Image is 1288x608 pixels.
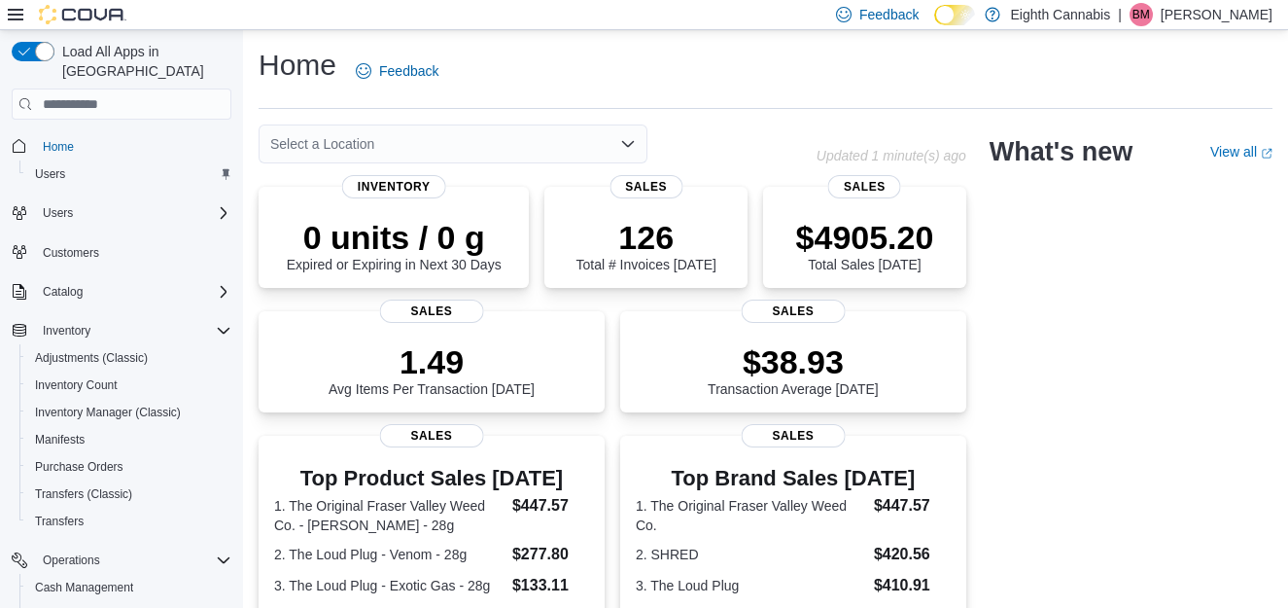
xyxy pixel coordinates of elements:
span: Catalog [35,280,231,304]
dd: $447.57 [512,494,589,518]
p: [PERSON_NAME] [1161,3,1272,26]
button: Purchase Orders [19,453,239,481]
span: Operations [35,549,231,572]
span: Purchase Orders [35,459,123,475]
button: Users [35,201,81,225]
div: Total Sales [DATE] [796,218,934,272]
span: Cash Management [35,580,133,595]
a: Home [35,135,82,159]
span: Transfers (Classic) [35,486,132,502]
p: | [1118,3,1122,26]
dt: 2. SHRED [636,545,866,564]
dd: $133.11 [512,574,589,597]
h1: Home [259,46,336,85]
h2: What's new [990,136,1132,167]
span: Manifests [27,428,231,451]
span: Inventory [43,323,90,339]
span: Transfers [35,514,84,529]
a: Feedback [348,52,446,90]
dt: 3. The Loud Plug - Exotic Gas - 28g [274,576,505,595]
div: Expired or Expiring in Next 30 Days [287,218,502,272]
span: Home [43,139,74,155]
button: Cash Management [19,574,239,601]
p: 0 units / 0 g [287,218,502,257]
div: Transaction Average [DATE] [708,342,879,397]
a: Manifests [27,428,92,451]
span: Purchase Orders [27,455,231,479]
span: Inventory Count [35,377,118,393]
span: Sales [380,300,484,323]
span: Sales [380,424,484,447]
span: Customers [35,240,231,265]
span: Inventory Manager (Classic) [27,401,231,424]
svg: External link [1261,148,1272,160]
dd: $277.80 [512,543,589,566]
button: Catalog [35,280,90,304]
span: Sales [609,175,682,198]
span: Adjustments (Classic) [35,350,148,366]
button: Inventory [35,319,98,342]
a: Adjustments (Classic) [27,346,156,370]
button: Users [4,199,239,227]
span: Sales [828,175,901,198]
span: Home [35,133,231,158]
a: Transfers (Classic) [27,483,140,506]
span: Inventory [35,319,231,342]
div: Brock Molnar [1130,3,1153,26]
span: Cash Management [27,576,231,599]
p: $38.93 [708,342,879,381]
button: Users [19,161,239,188]
p: Eighth Cannabis [1010,3,1110,26]
span: Catalog [43,284,83,300]
input: Dark Mode [934,5,975,25]
button: Inventory Count [19,372,239,399]
span: Sales [742,424,846,447]
a: Customers [35,241,107,265]
span: Users [35,166,65,182]
button: Open list of options [620,136,636,152]
img: Cova [39,5,126,24]
p: 126 [575,218,715,257]
span: Transfers (Classic) [27,483,231,506]
button: Adjustments (Classic) [19,344,239,372]
dt: 1. The Original Fraser Valley Weed Co. - [PERSON_NAME] - 28g [274,496,505,535]
span: Dark Mode [934,25,935,26]
button: Transfers [19,508,239,535]
a: Users [27,162,73,186]
button: Inventory Manager (Classic) [19,399,239,426]
button: Transfers (Classic) [19,481,239,508]
button: Home [4,131,239,160]
button: Inventory [4,317,239,344]
button: Operations [35,549,108,572]
span: Feedback [859,5,919,24]
dd: $447.57 [874,494,951,518]
dd: $420.56 [874,543,951,566]
h3: Top Brand Sales [DATE] [636,467,951,490]
dd: $410.91 [874,574,951,597]
div: Total # Invoices [DATE] [575,218,715,272]
span: Adjustments (Classic) [27,346,231,370]
span: Manifests [35,432,85,447]
span: Inventory [342,175,446,198]
a: Purchase Orders [27,455,131,479]
span: Inventory Count [27,374,231,397]
a: View allExternal link [1210,144,1272,160]
span: Users [35,201,231,225]
span: BM [1132,3,1150,26]
p: $4905.20 [796,218,934,257]
a: Transfers [27,510,91,533]
span: Customers [43,245,99,261]
span: Sales [742,300,846,323]
span: Inventory Manager (Classic) [35,405,181,420]
div: Avg Items Per Transaction [DATE] [329,342,535,397]
span: Transfers [27,510,231,533]
button: Operations [4,547,239,574]
button: Customers [4,238,239,267]
dt: 3. The Loud Plug [636,576,866,595]
button: Catalog [4,278,239,305]
dt: 2. The Loud Plug - Venom - 28g [274,545,505,564]
span: Users [27,162,231,186]
p: 1.49 [329,342,535,381]
p: Updated 1 minute(s) ago [817,148,966,163]
a: Inventory Manager (Classic) [27,401,189,424]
